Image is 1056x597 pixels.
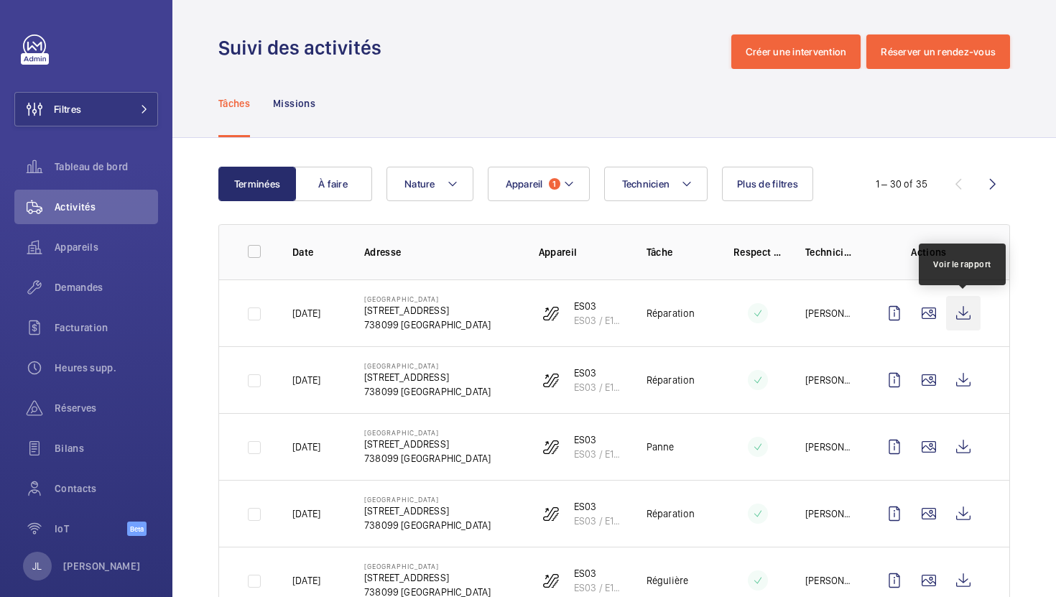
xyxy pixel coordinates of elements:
span: Tableau de bord [55,159,158,174]
div: Voir le rapport [933,258,991,271]
button: Créer une intervention [731,34,861,69]
p: ES03 / E1473 [574,580,624,595]
p: ES03 / E1473 [574,380,624,394]
p: [GEOGRAPHIC_DATA] [364,562,491,570]
p: Tâches [218,96,250,111]
span: IoT [55,522,127,536]
p: [PERSON_NAME] Dela [PERSON_NAME] [805,306,854,320]
p: Actions [877,245,981,259]
p: Respect délai [733,245,782,259]
span: Heures supp. [55,361,158,375]
img: escalator.svg [542,505,560,522]
p: [PERSON_NAME] [805,506,854,521]
span: Nature [404,178,435,190]
span: Facturation [55,320,158,335]
p: [STREET_ADDRESS] [364,303,491,318]
p: [PERSON_NAME] [805,373,854,387]
span: Beta [127,522,147,536]
p: [GEOGRAPHIC_DATA] [364,428,491,437]
p: [STREET_ADDRESS] [364,370,491,384]
span: 1 [549,178,560,190]
p: [GEOGRAPHIC_DATA] [364,495,491,504]
p: [STREET_ADDRESS] [364,570,491,585]
p: [DATE] [292,306,320,320]
p: [PERSON_NAME] [805,573,854,588]
img: escalator.svg [542,572,560,589]
button: Réserver un rendez-vous [866,34,1010,69]
p: Date [292,245,341,259]
p: JL [32,559,42,573]
p: 738099 [GEOGRAPHIC_DATA] [364,384,491,399]
button: Appareil1 [488,167,590,201]
span: Appareils [55,240,158,254]
img: escalator.svg [542,371,560,389]
p: Appareil [539,245,624,259]
p: [DATE] [292,373,320,387]
p: Panne [647,440,675,454]
img: escalator.svg [542,305,560,322]
button: Technicien [604,167,708,201]
p: Régulière [647,573,689,588]
p: Technicien [805,245,854,259]
p: Réparation [647,306,695,320]
p: 738099 [GEOGRAPHIC_DATA] [364,318,491,332]
p: ES03 / E1473 [574,447,624,461]
p: [STREET_ADDRESS] [364,504,491,518]
p: [GEOGRAPHIC_DATA] [364,361,491,370]
div: 1 – 30 of 35 [876,177,927,191]
p: [DATE] [292,506,320,521]
p: ES03 / E1473 [574,514,624,528]
button: À faire [295,167,372,201]
span: Réserves [55,401,158,415]
p: ES03 [574,366,624,380]
p: Missions [273,96,315,111]
p: [PERSON_NAME] Dela [PERSON_NAME] [805,440,854,454]
p: ES03 [574,299,624,313]
p: ES03 [574,566,624,580]
p: 738099 [GEOGRAPHIC_DATA] [364,451,491,466]
button: Filtres [14,92,158,126]
button: Terminées [218,167,296,201]
p: ES03 [574,499,624,514]
p: Réparation [647,373,695,387]
p: [PERSON_NAME] [63,559,141,573]
span: Appareil [506,178,543,190]
h1: Suivi des activités [218,34,390,61]
span: Technicien [622,178,670,190]
span: Contacts [55,481,158,496]
p: 738099 [GEOGRAPHIC_DATA] [364,518,491,532]
span: Demandes [55,280,158,295]
img: escalator.svg [542,438,560,455]
span: Activités [55,200,158,214]
p: [DATE] [292,440,320,454]
p: [DATE] [292,573,320,588]
p: Réparation [647,506,695,521]
span: Filtres [54,102,81,116]
button: Plus de filtres [722,167,813,201]
button: Nature [386,167,473,201]
span: Plus de filtres [737,178,798,190]
p: ES03 [574,432,624,447]
p: Adresse [364,245,516,259]
span: Bilans [55,441,158,455]
p: [GEOGRAPHIC_DATA] [364,295,491,303]
p: Tâche [647,245,710,259]
p: [STREET_ADDRESS] [364,437,491,451]
p: ES03 / E1473 [574,313,624,328]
